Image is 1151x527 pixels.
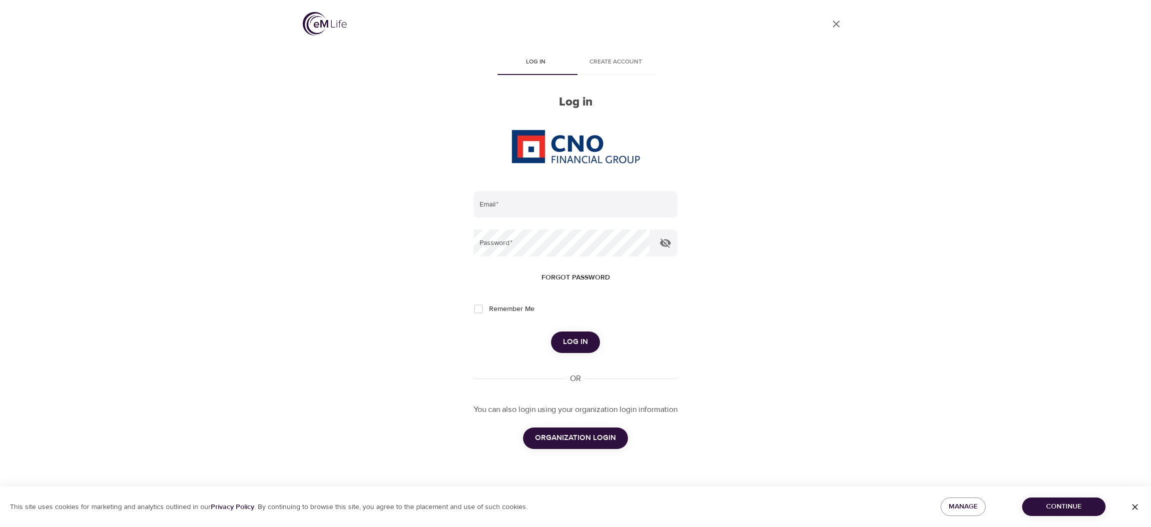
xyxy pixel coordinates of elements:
h2: Log in [474,95,677,109]
span: Log in [563,335,588,348]
img: logo [303,12,347,35]
span: ORGANIZATION LOGIN [535,431,616,444]
span: Forgot password [542,271,610,284]
button: Log in [551,331,600,352]
span: Manage [949,500,978,513]
button: Continue [1022,497,1106,516]
span: Log in [502,57,570,67]
button: Forgot password [538,268,614,287]
span: Remember Me [489,304,535,314]
img: CNO%20logo.png [511,129,640,163]
div: OR [566,373,585,384]
button: Manage [941,497,986,516]
a: Privacy Policy [211,502,254,511]
span: Continue [1030,500,1098,513]
div: disabled tabs example [474,51,677,75]
a: close [824,12,848,36]
span: Create account [581,57,649,67]
button: ORGANIZATION LOGIN [523,427,628,448]
p: You can also login using your organization login information [474,404,677,415]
